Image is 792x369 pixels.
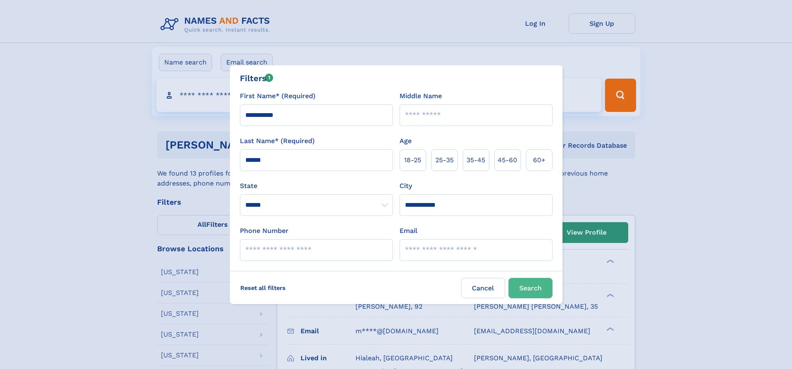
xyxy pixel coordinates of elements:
[461,278,505,298] label: Cancel
[235,278,291,298] label: Reset all filters
[498,155,517,165] span: 45‑60
[240,181,393,191] label: State
[240,226,289,236] label: Phone Number
[404,155,421,165] span: 18‑25
[533,155,545,165] span: 60+
[240,72,274,84] div: Filters
[400,136,412,146] label: Age
[508,278,553,298] button: Search
[400,181,412,191] label: City
[240,91,316,101] label: First Name* (Required)
[240,136,315,146] label: Last Name* (Required)
[400,226,417,236] label: Email
[400,91,442,101] label: Middle Name
[435,155,454,165] span: 25‑35
[466,155,485,165] span: 35‑45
